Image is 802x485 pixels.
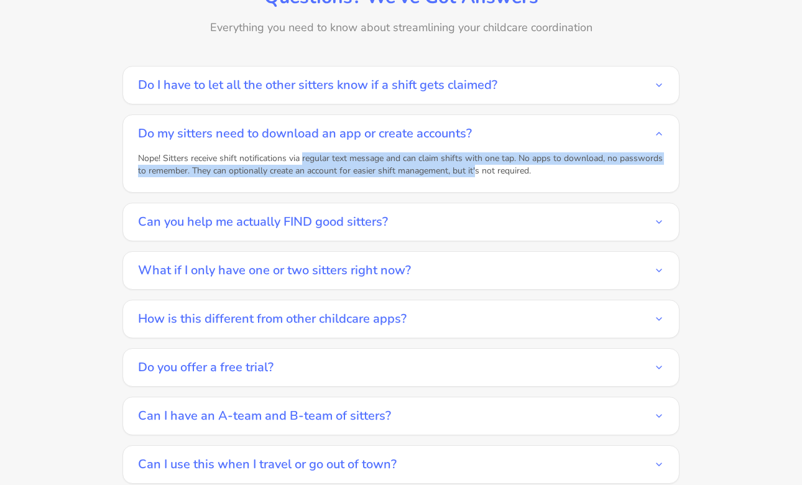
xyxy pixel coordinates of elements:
button: Can you help me actually FIND good sitters? [138,203,664,241]
button: Can I use this when I travel or go out of town? [138,446,664,483]
div: Do my sitters need to download an app or create accounts? [138,152,664,192]
button: Do you offer a free trial? [138,349,664,386]
button: Do my sitters need to download an app or create accounts? [138,115,664,152]
p: Everything you need to know about streamlining your childcare coordination [10,19,792,36]
div: Nope! Sitters receive shift notifications via regular text message and can claim shifts with one ... [138,152,664,192]
button: What if I only have one or two sitters right now? [138,252,664,289]
button: Do I have to let all the other sitters know if a shift gets claimed? [138,67,664,104]
button: How is this different from other childcare apps? [138,300,664,338]
button: Can I have an A-team and B-team of sitters? [138,397,664,435]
